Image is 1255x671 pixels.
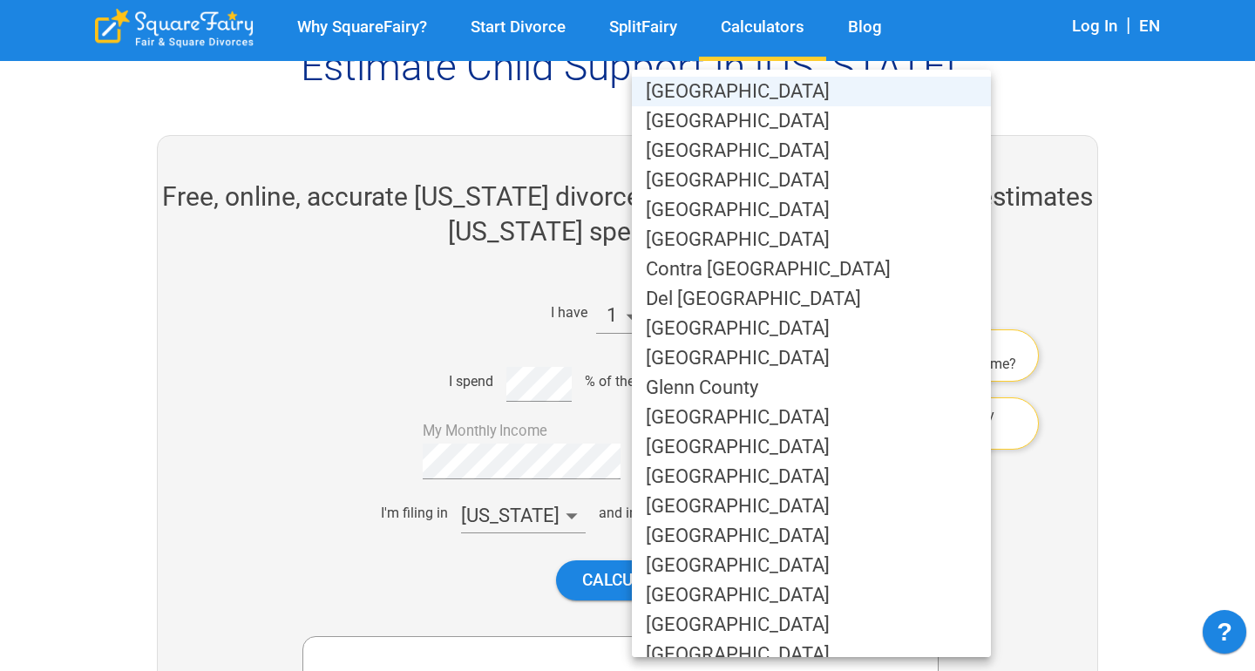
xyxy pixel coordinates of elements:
[632,403,991,432] li: [GEOGRAPHIC_DATA]
[632,77,991,106] li: [GEOGRAPHIC_DATA]
[632,491,991,521] li: [GEOGRAPHIC_DATA]
[632,136,991,166] li: [GEOGRAPHIC_DATA]
[632,195,991,225] li: [GEOGRAPHIC_DATA]
[632,432,991,462] li: [GEOGRAPHIC_DATA]
[632,284,991,314] li: Del [GEOGRAPHIC_DATA]
[632,254,991,284] li: Contra [GEOGRAPHIC_DATA]
[632,640,991,669] li: [GEOGRAPHIC_DATA]
[632,580,991,610] li: [GEOGRAPHIC_DATA]
[632,166,991,195] li: [GEOGRAPHIC_DATA]
[632,610,991,640] li: [GEOGRAPHIC_DATA]
[632,225,991,254] li: [GEOGRAPHIC_DATA]
[632,373,991,403] li: Glenn County
[632,551,991,580] li: [GEOGRAPHIC_DATA]
[632,462,991,491] li: [GEOGRAPHIC_DATA]
[632,343,991,373] li: [GEOGRAPHIC_DATA]
[632,314,991,343] li: [GEOGRAPHIC_DATA]
[1194,601,1255,671] iframe: JSD widget
[632,106,991,136] li: [GEOGRAPHIC_DATA]
[632,521,991,551] li: [GEOGRAPHIC_DATA]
